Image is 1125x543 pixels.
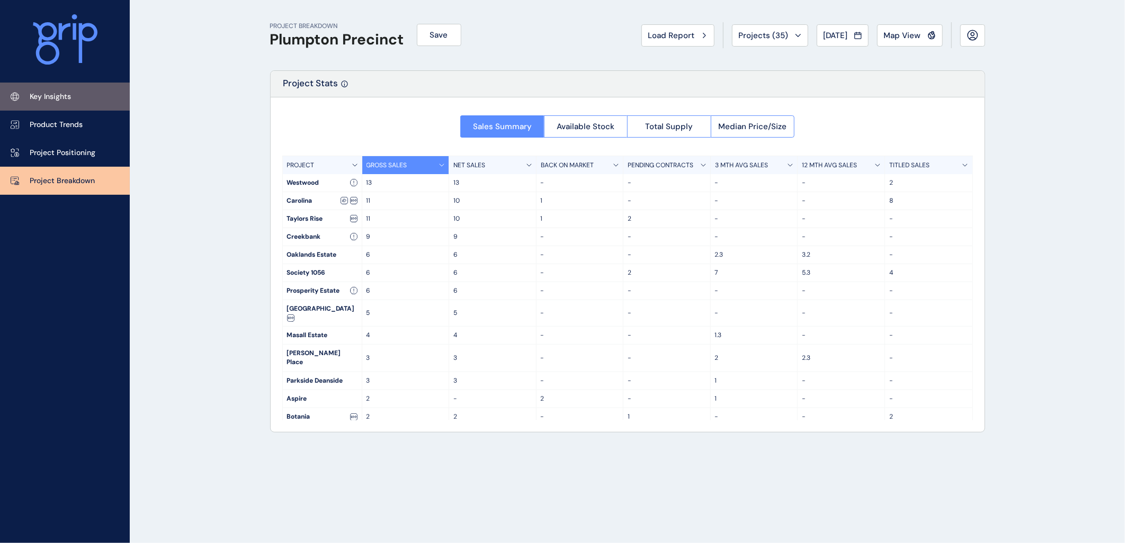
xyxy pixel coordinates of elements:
[628,178,706,187] p: -
[802,161,857,170] p: 12 MTH AVG SALES
[711,115,795,138] button: Median Price/Size
[884,30,921,41] span: Map View
[802,331,880,340] p: -
[30,120,83,130] p: Product Trends
[473,121,532,132] span: Sales Summary
[283,282,362,300] div: Prosperity Estate
[628,250,706,259] p: -
[283,390,362,408] div: Aspire
[802,250,880,259] p: 3.2
[544,115,628,138] button: Available Stock
[453,232,532,241] p: 9
[541,412,619,421] p: -
[367,161,407,170] p: GROSS SALES
[715,354,793,363] p: 2
[541,250,619,259] p: -
[628,309,706,318] p: -
[889,232,968,241] p: -
[453,394,532,403] p: -
[557,121,614,132] span: Available Stock
[283,372,362,390] div: Parkside Deanside
[453,331,532,340] p: 4
[541,354,619,363] p: -
[889,286,968,295] p: -
[270,31,404,49] h1: Plumpton Precinct
[732,24,808,47] button: Projects (35)
[367,309,445,318] p: 5
[627,115,711,138] button: Total Supply
[889,394,968,403] p: -
[628,412,706,421] p: 1
[453,309,532,318] p: 5
[541,376,619,385] p: -
[889,214,968,223] p: -
[367,286,445,295] p: 6
[283,192,362,210] div: Carolina
[628,394,706,403] p: -
[430,30,448,40] span: Save
[889,178,968,187] p: 2
[628,161,693,170] p: PENDING CONTRACTS
[367,196,445,205] p: 11
[453,214,532,223] p: 10
[283,300,362,326] div: [GEOGRAPHIC_DATA]
[802,286,880,295] p: -
[715,214,793,223] p: -
[802,376,880,385] p: -
[889,354,968,363] p: -
[541,178,619,187] p: -
[802,232,880,241] p: -
[367,394,445,403] p: 2
[715,394,793,403] p: 1
[802,268,880,277] p: 5.3
[802,309,880,318] p: -
[541,214,619,223] p: 1
[718,121,787,132] span: Median Price/Size
[367,268,445,277] p: 6
[877,24,943,47] button: Map View
[283,210,362,228] div: Taylors Rise
[715,412,793,421] p: -
[30,148,95,158] p: Project Positioning
[715,309,793,318] p: -
[453,268,532,277] p: 6
[283,345,362,372] div: [PERSON_NAME] Place
[802,412,880,421] p: -
[628,331,706,340] p: -
[367,232,445,241] p: 9
[739,30,789,41] span: Projects ( 35 )
[889,309,968,318] p: -
[715,178,793,187] p: -
[802,394,880,403] p: -
[453,412,532,421] p: 2
[541,161,594,170] p: BACK ON MARKET
[460,115,544,138] button: Sales Summary
[541,309,619,318] p: -
[628,354,706,363] p: -
[283,174,362,192] div: Westwood
[802,354,880,363] p: 2.3
[648,30,695,41] span: Load Report
[715,331,793,340] p: 1.3
[715,268,793,277] p: 7
[817,24,869,47] button: [DATE]
[367,354,445,363] p: 3
[453,178,532,187] p: 13
[283,408,362,426] div: Botania
[367,331,445,340] p: 4
[283,246,362,264] div: Oaklands Estate
[367,250,445,259] p: 6
[541,196,619,205] p: 1
[541,232,619,241] p: -
[645,121,693,132] span: Total Supply
[417,24,461,46] button: Save
[270,22,404,31] p: PROJECT BREAKDOWN
[541,331,619,340] p: -
[889,196,968,205] p: 8
[453,286,532,295] p: 6
[628,214,706,223] p: 2
[889,250,968,259] p: -
[541,394,619,403] p: 2
[802,214,880,223] p: -
[641,24,715,47] button: Load Report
